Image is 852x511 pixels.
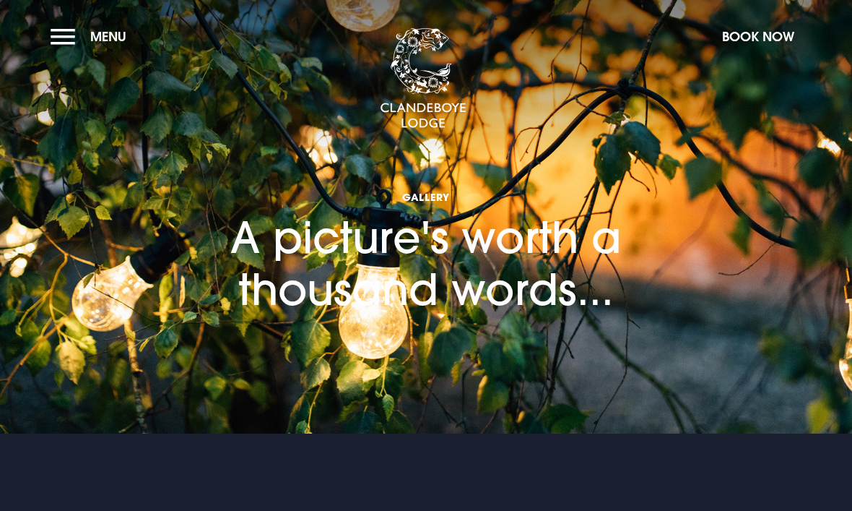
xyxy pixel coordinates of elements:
span: Gallery [137,190,715,204]
button: Menu [51,21,134,52]
button: Book Now [715,21,801,52]
span: Menu [90,28,126,45]
h1: A picture's worth a thousand words... [137,126,715,314]
img: Clandeboye Lodge [380,28,466,129]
